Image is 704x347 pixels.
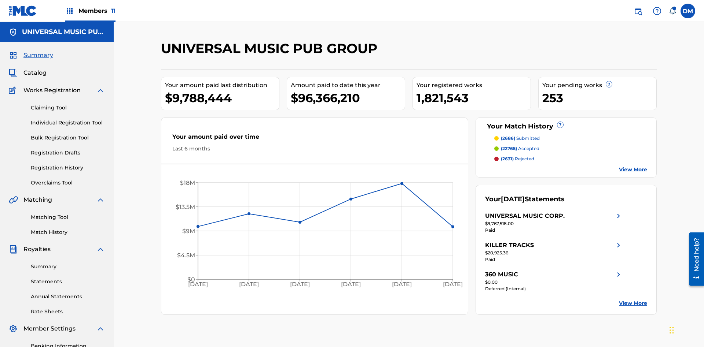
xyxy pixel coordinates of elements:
[239,281,259,288] tspan: [DATE]
[485,212,565,220] div: UNIVERSAL MUSIC CORP.
[634,7,642,15] img: search
[417,90,531,106] div: 1,821,543
[31,104,105,112] a: Claiming Tool
[96,245,105,254] img: expand
[172,133,457,145] div: Your amount paid over time
[78,7,115,15] span: Members
[31,134,105,142] a: Bulk Registration Tool
[31,119,105,127] a: Individual Registration Tool
[22,28,105,36] h5: UNIVERSAL MUSIC PUB GROUP
[161,40,381,57] h2: UNIVERSAL MUSIC PUB GROUP
[501,156,534,162] p: rejected
[494,145,648,152] a: (22765) accepted
[501,135,515,141] span: (2686)
[485,286,623,292] div: Deferred (Internal)
[501,195,525,203] span: [DATE]
[619,166,647,173] a: View More
[392,281,412,288] tspan: [DATE]
[683,230,704,290] iframe: Resource Center
[9,68,47,77] a: CatalogCatalog
[443,281,463,288] tspan: [DATE]
[31,263,105,270] a: Summary
[31,278,105,286] a: Statements
[485,250,623,256] div: $20,925.36
[177,252,195,259] tspan: $4.5M
[96,324,105,333] img: expand
[23,51,53,60] span: Summary
[9,245,18,254] img: Royalties
[9,51,18,60] img: Summary
[31,228,105,236] a: Match History
[188,281,208,288] tspan: [DATE]
[9,5,37,16] img: MLC Logo
[606,81,612,87] span: ?
[501,146,517,151] span: (22765)
[96,195,105,204] img: expand
[23,245,51,254] span: Royalties
[667,312,704,347] iframe: Chat Widget
[23,195,52,204] span: Matching
[485,256,623,263] div: Paid
[65,7,74,15] img: Top Rightsholders
[485,279,623,286] div: $0.00
[31,308,105,316] a: Rate Sheets
[670,319,674,341] div: Drag
[23,86,81,95] span: Works Registration
[182,228,195,235] tspan: $9M
[172,145,457,153] div: Last 6 months
[31,293,105,301] a: Annual Statements
[111,7,115,14] span: 11
[31,213,105,221] a: Matching Tool
[542,81,656,90] div: Your pending works
[485,212,623,234] a: UNIVERSAL MUSIC CORP.right chevron icon$9,767,518.00Paid
[485,270,518,279] div: 360 MUSIC
[290,281,310,288] tspan: [DATE]
[9,28,18,37] img: Accounts
[9,68,18,77] img: Catalog
[485,194,565,204] div: Your Statements
[631,4,645,18] a: Public Search
[494,135,648,142] a: (2686) submitted
[501,145,539,152] p: accepted
[176,204,195,210] tspan: $13.5M
[485,122,648,131] div: Your Match History
[31,149,105,157] a: Registration Drafts
[9,324,18,333] img: Member Settings
[9,86,18,95] img: Works Registration
[494,156,648,162] a: (2631) rejected
[501,135,540,142] p: submitted
[31,179,105,187] a: Overclaims Tool
[417,81,531,90] div: Your registered works
[619,299,647,307] a: View More
[650,4,664,18] div: Help
[96,86,105,95] img: expand
[291,81,405,90] div: Amount paid to date this year
[291,90,405,106] div: $96,366,210
[31,164,105,172] a: Registration History
[485,227,623,234] div: Paid
[669,7,676,15] div: Notifications
[614,212,623,220] img: right chevron icon
[557,122,563,128] span: ?
[9,51,53,60] a: SummarySummary
[614,241,623,250] img: right chevron icon
[187,276,195,283] tspan: $0
[485,241,534,250] div: KILLER TRACKS
[165,90,279,106] div: $9,788,444
[341,281,361,288] tspan: [DATE]
[23,68,47,77] span: Catalog
[485,270,623,292] a: 360 MUSICright chevron icon$0.00Deferred (Internal)
[542,90,656,106] div: 253
[681,4,695,18] div: User Menu
[501,156,514,161] span: (2631)
[9,195,18,204] img: Matching
[180,179,195,186] tspan: $18M
[485,220,623,227] div: $9,767,518.00
[653,7,661,15] img: help
[485,241,623,263] a: KILLER TRACKSright chevron icon$20,925.36Paid
[23,324,76,333] span: Member Settings
[614,270,623,279] img: right chevron icon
